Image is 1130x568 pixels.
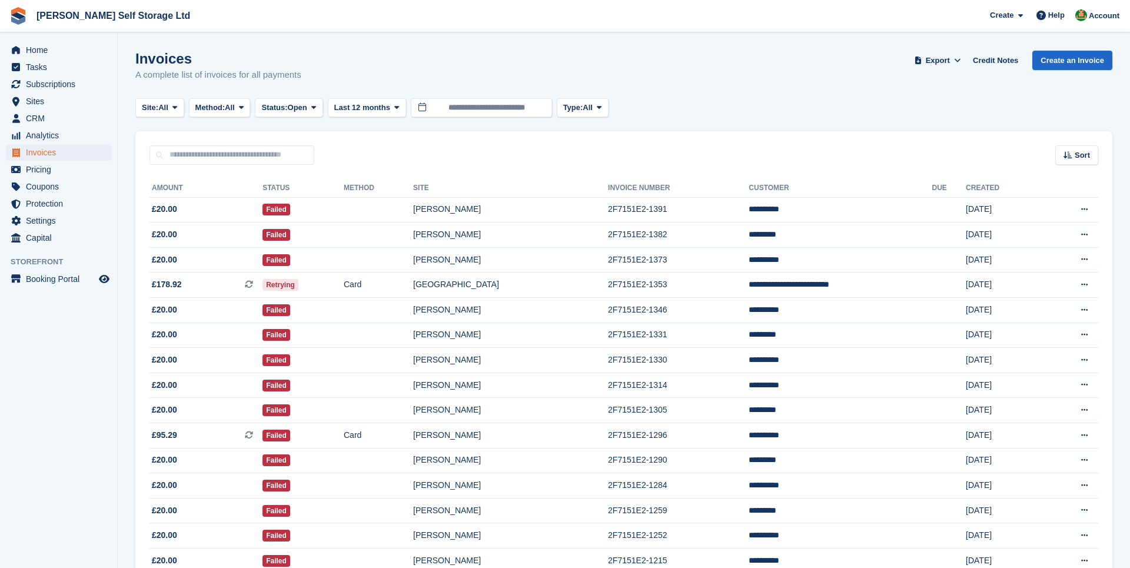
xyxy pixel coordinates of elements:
[926,55,950,67] span: Export
[262,329,290,341] span: Failed
[413,423,608,449] td: [PERSON_NAME]
[6,230,111,246] a: menu
[413,197,608,222] td: [PERSON_NAME]
[608,398,749,423] td: 2F7151E2-1305
[135,98,184,118] button: Site: All
[344,423,413,449] td: Card
[608,179,749,198] th: Invoice Number
[152,354,177,366] span: £20.00
[1075,150,1090,161] span: Sort
[932,179,966,198] th: Due
[262,279,298,291] span: Retrying
[26,178,97,195] span: Coupons
[608,448,749,473] td: 2F7151E2-1290
[413,179,608,198] th: Site
[135,68,301,82] p: A complete list of invoices for all payments
[225,102,235,114] span: All
[6,76,111,92] a: menu
[966,423,1042,449] td: [DATE]
[288,102,307,114] span: Open
[413,273,608,298] td: [GEOGRAPHIC_DATA]
[912,51,963,70] button: Export
[966,323,1042,348] td: [DATE]
[413,448,608,473] td: [PERSON_NAME]
[6,178,111,195] a: menu
[6,212,111,229] a: menu
[966,298,1042,323] td: [DATE]
[413,323,608,348] td: [PERSON_NAME]
[966,348,1042,373] td: [DATE]
[608,348,749,373] td: 2F7151E2-1330
[152,504,177,517] span: £20.00
[966,197,1042,222] td: [DATE]
[11,256,117,268] span: Storefront
[26,212,97,229] span: Settings
[152,278,182,291] span: £178.92
[334,102,390,114] span: Last 12 months
[26,127,97,144] span: Analytics
[1075,9,1087,21] img: Joshua Wild
[97,272,111,286] a: Preview store
[608,498,749,523] td: 2F7151E2-1259
[135,51,301,67] h1: Invoices
[966,473,1042,499] td: [DATE]
[608,523,749,549] td: 2F7151E2-1252
[152,203,177,215] span: £20.00
[1089,10,1119,22] span: Account
[6,110,111,127] a: menu
[189,98,251,118] button: Method: All
[26,110,97,127] span: CRM
[966,498,1042,523] td: [DATE]
[608,298,749,323] td: 2F7151E2-1346
[990,9,1013,21] span: Create
[968,51,1023,70] a: Credit Notes
[262,229,290,241] span: Failed
[262,179,344,198] th: Status
[262,555,290,567] span: Failed
[413,398,608,423] td: [PERSON_NAME]
[142,102,158,114] span: Site:
[6,271,111,287] a: menu
[608,373,749,398] td: 2F7151E2-1314
[413,222,608,248] td: [PERSON_NAME]
[152,379,177,391] span: £20.00
[413,298,608,323] td: [PERSON_NAME]
[557,98,609,118] button: Type: All
[262,480,290,491] span: Failed
[26,59,97,75] span: Tasks
[26,42,97,58] span: Home
[1048,9,1065,21] span: Help
[6,93,111,109] a: menu
[328,98,406,118] button: Last 12 months
[262,304,290,316] span: Failed
[344,273,413,298] td: Card
[6,161,111,178] a: menu
[262,404,290,416] span: Failed
[344,179,413,198] th: Method
[608,197,749,222] td: 2F7151E2-1391
[152,554,177,567] span: £20.00
[195,102,225,114] span: Method:
[413,523,608,549] td: [PERSON_NAME]
[26,271,97,287] span: Booking Portal
[262,454,290,466] span: Failed
[262,354,290,366] span: Failed
[6,127,111,144] a: menu
[966,273,1042,298] td: [DATE]
[26,144,97,161] span: Invoices
[26,161,97,178] span: Pricing
[6,144,111,161] a: menu
[262,430,290,441] span: Failed
[152,429,177,441] span: £95.29
[152,479,177,491] span: £20.00
[152,254,177,266] span: £20.00
[749,179,932,198] th: Customer
[26,76,97,92] span: Subscriptions
[32,6,195,25] a: [PERSON_NAME] Self Storage Ltd
[152,228,177,241] span: £20.00
[26,230,97,246] span: Capital
[152,328,177,341] span: £20.00
[6,42,111,58] a: menu
[966,398,1042,423] td: [DATE]
[262,505,290,517] span: Failed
